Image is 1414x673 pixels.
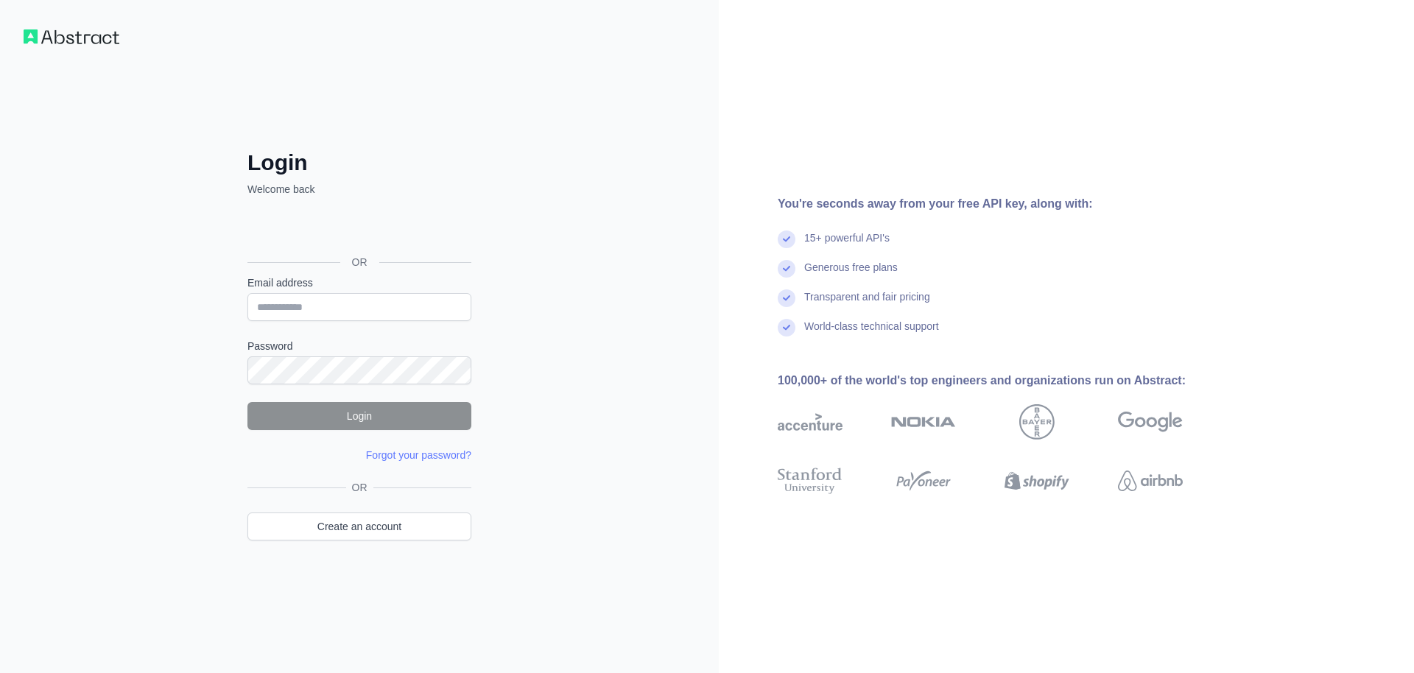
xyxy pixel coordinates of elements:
img: check mark [778,289,795,307]
span: OR [340,255,379,269]
div: Transparent and fair pricing [804,289,930,319]
span: OR [346,480,373,495]
div: World-class technical support [804,319,939,348]
img: google [1118,404,1183,440]
img: check mark [778,319,795,336]
div: Generous free plans [804,260,898,289]
img: stanford university [778,465,843,497]
h2: Login [247,149,471,176]
label: Email address [247,275,471,290]
img: check mark [778,260,795,278]
img: nokia [891,404,956,440]
p: Welcome back [247,182,471,197]
a: Forgot your password? [366,449,471,461]
img: bayer [1019,404,1055,440]
label: Password [247,339,471,353]
img: shopify [1005,465,1069,497]
a: Create an account [247,512,471,540]
iframe: Sign in with Google Button [240,213,476,245]
img: Workflow [24,29,119,44]
img: accenture [778,404,843,440]
div: 15+ powerful API's [804,230,890,260]
div: You're seconds away from your free API key, along with: [778,195,1230,213]
img: airbnb [1118,465,1183,497]
button: Login [247,402,471,430]
div: 100,000+ of the world's top engineers and organizations run on Abstract: [778,372,1230,390]
img: check mark [778,230,795,248]
img: payoneer [891,465,956,497]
